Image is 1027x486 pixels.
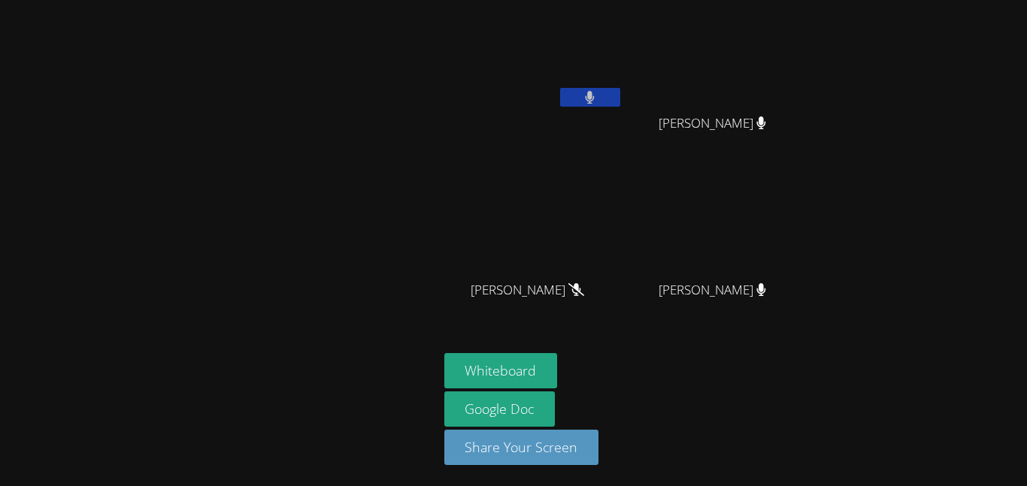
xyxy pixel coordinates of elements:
[444,430,599,465] button: Share Your Screen
[444,353,558,388] button: Whiteboard
[471,279,584,301] span: [PERSON_NAME]
[659,279,766,301] span: [PERSON_NAME]
[659,113,766,134] span: [PERSON_NAME]
[444,391,556,427] a: Google Doc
